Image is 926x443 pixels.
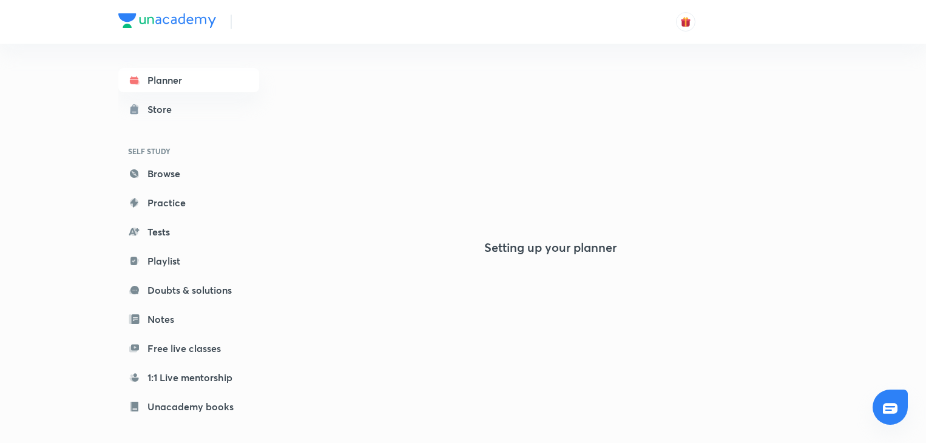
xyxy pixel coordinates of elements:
h6: SELF STUDY [118,141,259,161]
a: Company Logo [118,13,216,31]
a: Unacademy books [118,394,259,419]
a: Planner [118,68,259,92]
a: Tests [118,220,259,244]
a: Store [118,97,259,121]
img: avatar [680,16,691,27]
a: 1:1 Live mentorship [118,365,259,390]
div: Store [147,102,179,117]
h4: Setting up your planner [484,240,617,255]
a: Notes [118,307,259,331]
a: Browse [118,161,259,186]
a: Practice [118,191,259,215]
button: avatar [676,12,695,32]
a: Doubts & solutions [118,278,259,302]
a: Free live classes [118,336,259,360]
img: Company Logo [118,13,216,28]
a: Playlist [118,249,259,273]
